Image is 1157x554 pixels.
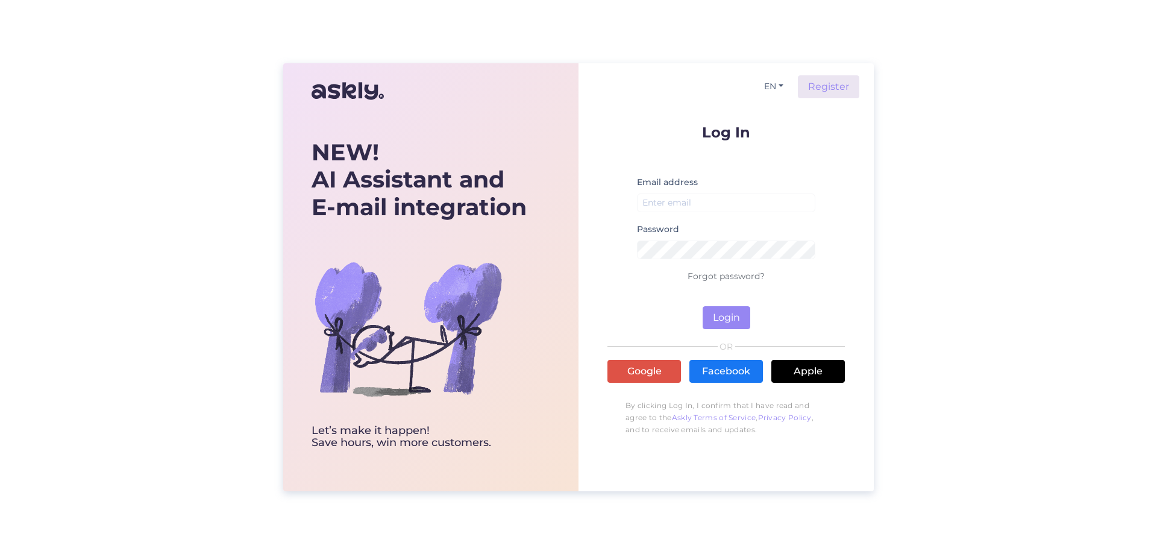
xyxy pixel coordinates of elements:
[312,138,379,166] b: NEW!
[607,394,845,442] p: By clicking Log In, I confirm that I have read and agree to the , , and to receive emails and upd...
[703,306,750,329] button: Login
[312,139,527,221] div: AI Assistant and E-mail integration
[312,232,504,425] img: bg-askly
[637,223,679,236] label: Password
[607,360,681,383] a: Google
[688,271,765,282] a: Forgot password?
[758,413,812,422] a: Privacy Policy
[672,413,756,422] a: Askly Terms of Service
[759,78,788,95] button: EN
[637,176,698,189] label: Email address
[312,77,384,105] img: Askly
[637,194,815,212] input: Enter email
[689,360,763,383] a: Facebook
[718,342,735,351] span: OR
[771,360,845,383] a: Apple
[312,425,527,449] div: Let’s make it happen! Save hours, win more customers.
[607,125,845,140] p: Log In
[798,75,859,98] a: Register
